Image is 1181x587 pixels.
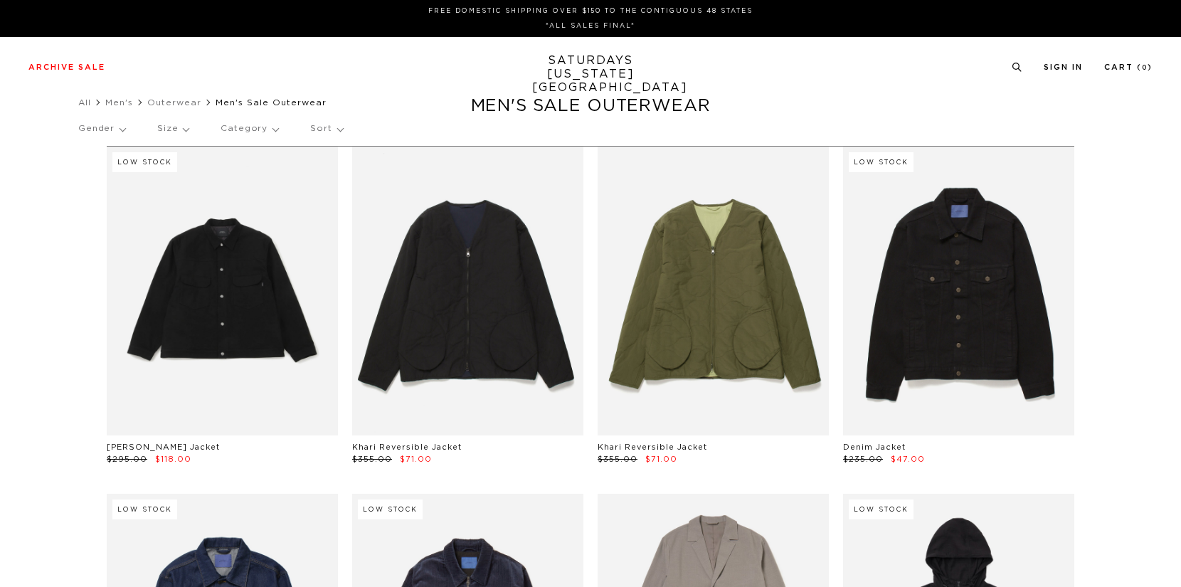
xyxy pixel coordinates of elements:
a: Sign In [1044,63,1083,71]
span: $355.00 [598,455,637,463]
span: Men's Sale Outerwear [216,98,327,107]
a: Outerwear [147,98,201,107]
a: [PERSON_NAME] Jacket [107,443,220,451]
span: $47.00 [891,455,925,463]
p: FREE DOMESTIC SHIPPING OVER $150 TO THE CONTIGUOUS 48 STATES [34,6,1147,16]
a: Khari Reversible Jacket [598,443,707,451]
div: Low Stock [112,152,177,172]
a: Men's [105,98,133,107]
div: Low Stock [849,499,913,519]
div: Low Stock [358,499,423,519]
p: Gender [78,112,125,145]
a: All [78,98,91,107]
p: Sort [310,112,342,145]
span: $71.00 [400,455,432,463]
p: Size [157,112,189,145]
div: Low Stock [112,499,177,519]
div: Low Stock [849,152,913,172]
span: $71.00 [645,455,677,463]
small: 0 [1142,65,1148,71]
span: $118.00 [155,455,191,463]
p: *ALL SALES FINAL* [34,21,1147,31]
span: $295.00 [107,455,147,463]
a: Archive Sale [28,63,105,71]
a: Denim Jacket [843,443,906,451]
a: Khari Reversible Jacket [352,443,462,451]
a: SATURDAYS[US_STATE][GEOGRAPHIC_DATA] [532,54,650,95]
span: $355.00 [352,455,392,463]
p: Category [221,112,278,145]
a: Cart (0) [1104,63,1153,71]
span: $235.00 [843,455,883,463]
